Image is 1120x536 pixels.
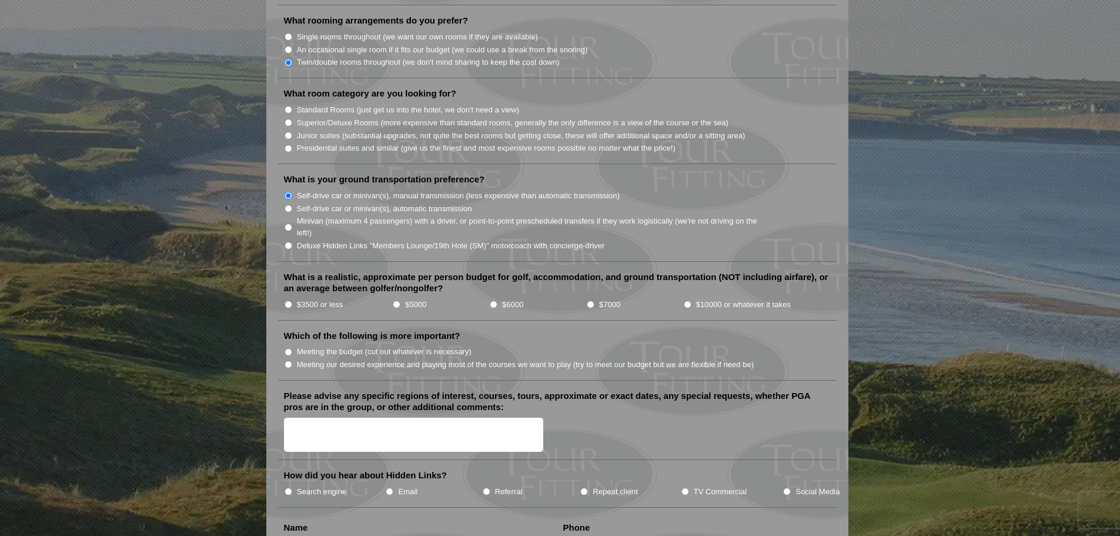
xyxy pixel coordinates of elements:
[502,299,523,311] label: $6000
[297,346,472,358] label: Meeting the budget (cut out whatever is necessary)
[398,486,417,498] label: Email
[297,299,343,311] label: $3500 or less
[297,359,754,371] label: Meeting our desired experience and playing most of the courses we want to play (try to meet our b...
[297,104,520,116] label: Standard Rooms (just get us into the hotel, we don't need a view)
[284,390,831,413] label: Please advise any specific regions of interest, courses, tours, approximate or exact dates, any s...
[284,271,831,294] label: What is a realistic, approximate per person budget for golf, accommodation, and ground transporta...
[284,88,456,99] label: What room category are you looking for?
[297,240,605,252] label: Deluxe Hidden Links "Members Lounge/19th Hole (SM)" motorcoach with concierge-driver
[297,142,676,154] label: Presidential suites and similar (give us the finest and most expensive rooms possible no matter w...
[696,299,791,311] label: $10000 or whatever it takes
[297,215,770,238] label: Minivan (maximum 4 passengers) with a driver, or point-to-point prescheduled transfers if they wo...
[563,522,590,534] label: Phone
[297,31,538,43] label: Single rooms throughout (we want our own rooms if they are available)
[297,486,347,498] label: Search engine
[284,522,308,534] label: Name
[284,330,460,342] label: Which of the following is more important?
[297,130,745,142] label: Junior suites (substantial upgrades, not quite the best rooms but getting close, these will offer...
[297,44,588,56] label: An occasional single room if it fits our budget (we could use a break from the snoring)
[405,299,426,311] label: $5000
[694,486,747,498] label: TV Commercial
[297,117,728,129] label: Superior/Deluxe Rooms (more expensive than standard rooms, generally the only difference is a vie...
[593,486,638,498] label: Repeat client
[284,174,485,185] label: What is your ground transportation preference?
[297,56,560,68] label: Twin/double rooms throughout (we don't mind sharing to keep the cost down)
[297,203,472,215] label: Self-drive car or minivan(s), automatic transmission
[284,470,447,481] label: How did you hear about Hidden Links?
[795,486,840,498] label: Social Media
[284,15,468,26] label: What rooming arrangements do you prefer?
[495,486,523,498] label: Referral
[599,299,620,311] label: $7000
[297,190,620,202] label: Self-drive car or minivan(s), manual transmission (less expensive than automatic transmission)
